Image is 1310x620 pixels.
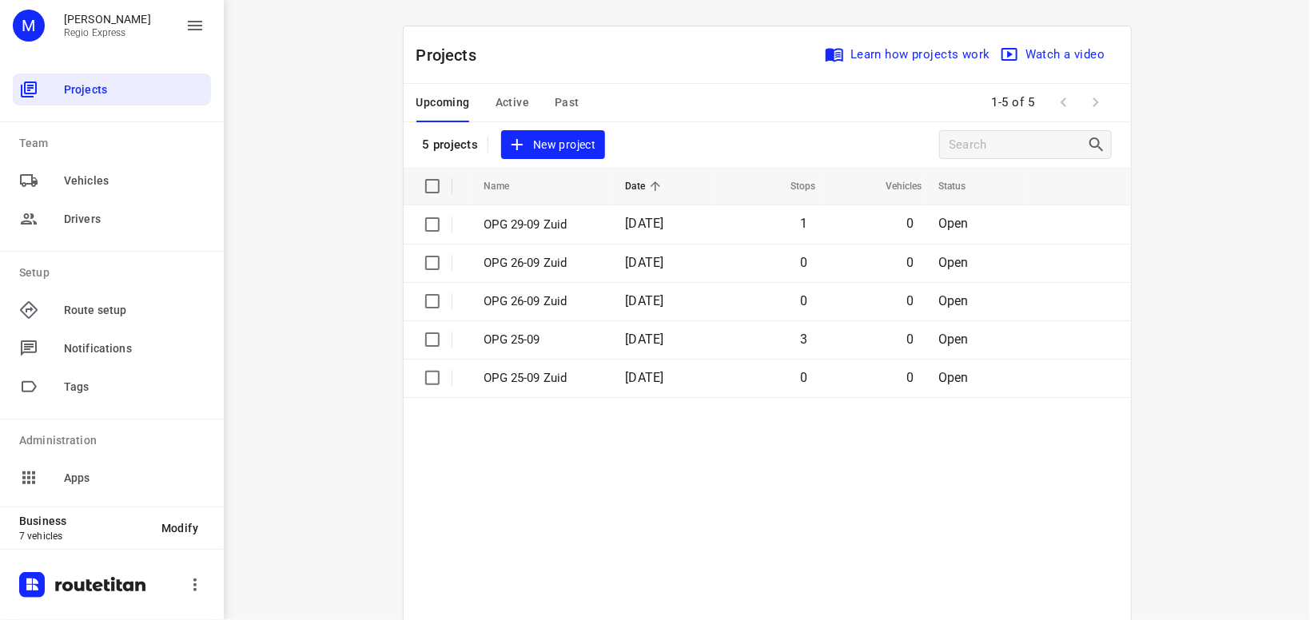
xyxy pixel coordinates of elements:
button: New project [501,130,605,160]
span: 0 [800,255,807,270]
p: Max Bisseling [64,13,151,26]
p: OPG 25-09 Zuid [484,369,602,387]
span: Status [938,177,987,196]
div: Projects [13,74,211,105]
span: Notifications [64,340,205,357]
span: Route setup [64,302,205,319]
p: Setup [19,264,211,281]
span: 0 [800,370,807,385]
p: Regio Express [64,27,151,38]
span: Open [938,370,969,385]
button: Modify [149,514,211,542]
div: Search [1087,135,1111,154]
div: Vehicles [13,165,211,197]
p: 7 vehicles [19,531,149,542]
span: [DATE] [625,216,663,231]
div: Route setup [13,294,211,326]
span: [DATE] [625,255,663,270]
span: 3 [800,332,807,347]
p: OPG 26-09 Zuid [484,292,602,311]
div: Apps [13,462,211,494]
span: Open [938,255,969,270]
p: Business [19,515,149,527]
span: Modify [161,522,198,535]
span: Upcoming [416,93,470,113]
span: Projects [64,81,205,98]
div: M [13,10,45,42]
span: 1 [800,216,807,231]
span: 0 [907,216,914,231]
p: Administration [19,432,211,449]
span: Apps [64,470,205,487]
p: OPG 29-09 Zuid [484,216,602,234]
span: Name [484,177,531,196]
span: Tags [64,379,205,395]
span: Open [938,293,969,308]
span: [DATE] [625,293,663,308]
p: Projects [416,43,490,67]
span: 0 [907,332,914,347]
span: Vehicles [64,173,205,189]
span: Stops [770,177,816,196]
span: [DATE] [625,370,663,385]
span: Previous Page [1048,86,1080,118]
span: Drivers [64,211,205,228]
span: [DATE] [625,332,663,347]
div: Tags [13,371,211,403]
span: Open [938,216,969,231]
span: Active [496,93,529,113]
div: Notifications [13,332,211,364]
span: Next Page [1080,86,1112,118]
span: Open [938,332,969,347]
p: Team [19,135,211,152]
span: Date [625,177,666,196]
span: 0 [907,370,914,385]
p: OPG 25-09 [484,331,602,349]
p: 5 projects [423,137,478,152]
input: Search projects [950,133,1087,157]
span: New project [511,135,595,155]
span: Vehicles [865,177,922,196]
span: 0 [907,255,914,270]
span: Past [555,93,579,113]
span: 0 [907,293,914,308]
p: OPG 26-09 Zuid [484,254,602,272]
div: Drivers [13,203,211,235]
span: 0 [800,293,807,308]
span: 1-5 of 5 [985,85,1041,120]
